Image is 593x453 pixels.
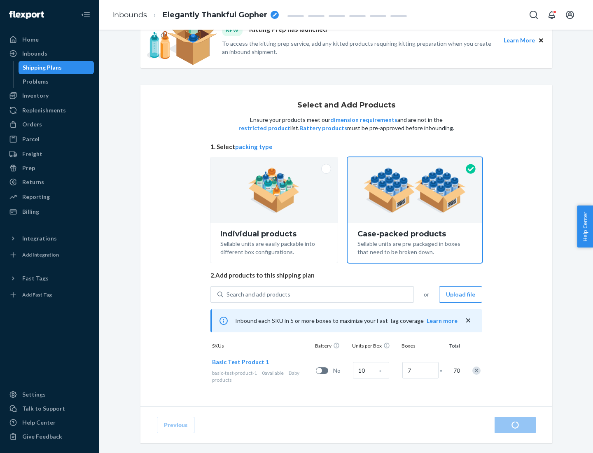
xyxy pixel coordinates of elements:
[22,49,47,58] div: Inbounds
[472,367,481,375] div: Remove Item
[22,164,35,172] div: Prep
[297,101,395,110] h1: Select and Add Products
[353,362,389,378] input: Case Quantity
[222,25,243,36] div: NEW
[400,342,441,351] div: Boxes
[22,120,42,128] div: Orders
[105,3,285,27] ol: breadcrumbs
[19,61,94,74] a: Shipping Plans
[5,190,94,203] a: Reporting
[299,124,347,132] button: Battery products
[364,168,466,213] img: case-pack.59cecea509d18c883b923b81aeac6d0b.png
[22,390,46,399] div: Settings
[77,7,94,23] button: Close Navigation
[452,367,460,375] span: 70
[22,91,49,100] div: Inventory
[562,7,578,23] button: Open account menu
[464,316,472,325] button: close
[238,116,455,132] p: Ensure your products meet our and are not in the list. must be pre-approved before inbounding.
[441,342,462,351] div: Total
[157,417,194,433] button: Previous
[5,133,94,146] a: Parcel
[212,358,269,365] span: Basic Test Product 1
[262,370,284,376] span: 0 available
[5,402,94,415] a: Talk to Support
[112,10,147,19] a: Inbounds
[5,118,94,131] a: Orders
[5,33,94,46] a: Home
[249,25,327,36] p: Kitting Prep has launched
[22,404,65,413] div: Talk to Support
[544,7,560,23] button: Open notifications
[5,47,94,60] a: Inbounds
[5,416,94,429] a: Help Center
[22,274,49,283] div: Fast Tags
[238,124,290,132] button: restricted product
[504,36,535,45] button: Learn More
[23,63,62,72] div: Shipping Plans
[5,272,94,285] button: Fast Tags
[22,178,44,186] div: Returns
[350,342,400,351] div: Units per Box
[424,290,429,299] span: or
[22,234,57,243] div: Integrations
[22,291,52,298] div: Add Fast Tag
[333,367,350,375] span: No
[19,75,94,88] a: Problems
[226,290,290,299] div: Search and add products
[22,251,59,258] div: Add Integration
[220,238,328,256] div: Sellable units are easily packable into different box configurations.
[22,418,56,427] div: Help Center
[212,358,269,366] button: Basic Test Product 1
[313,342,350,351] div: Battery
[5,161,94,175] a: Prep
[210,342,313,351] div: SKUs
[439,286,482,303] button: Upload file
[212,369,313,383] div: Baby products
[22,432,62,441] div: Give Feedback
[5,248,94,262] a: Add Integration
[525,7,542,23] button: Open Search Box
[537,36,546,45] button: Close
[212,370,257,376] span: basic-test-product-1
[357,230,472,238] div: Case-packed products
[402,362,439,378] input: Number of boxes
[22,193,50,201] div: Reporting
[22,106,66,114] div: Replenishments
[22,135,40,143] div: Parcel
[5,175,94,189] a: Returns
[5,430,94,443] button: Give Feedback
[163,10,267,21] span: Elegantly Thankful Gopher
[330,116,397,124] button: dimension requirements
[5,205,94,218] a: Billing
[9,11,44,19] img: Flexport logo
[439,367,448,375] span: =
[222,40,496,56] p: To access the kitting prep service, add any kitted products requiring kitting preparation when yo...
[357,238,472,256] div: Sellable units are pre-packaged in boxes that need to be broken down.
[5,232,94,245] button: Integrations
[22,208,39,216] div: Billing
[220,230,328,238] div: Individual products
[5,89,94,102] a: Inventory
[22,35,39,44] div: Home
[210,271,482,280] span: 2. Add products to this shipping plan
[23,77,49,86] div: Problems
[5,388,94,401] a: Settings
[427,317,458,325] button: Learn more
[5,288,94,301] a: Add Fast Tag
[248,168,300,213] img: individual-pack.facf35554cb0f1810c75b2bd6df2d64e.png
[210,142,482,151] span: 1. Select
[210,309,482,332] div: Inbound each SKU in 5 or more boxes to maximize your Fast Tag coverage
[5,147,94,161] a: Freight
[22,150,42,158] div: Freight
[577,205,593,248] button: Help Center
[5,104,94,117] a: Replenishments
[235,142,273,151] button: packing type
